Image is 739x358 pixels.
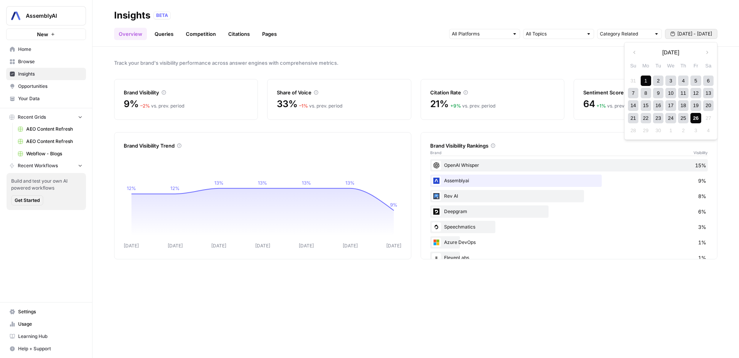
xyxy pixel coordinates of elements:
div: Choose Monday, September 15th, 2025 [641,100,651,111]
div: Azure DevOps [430,236,708,249]
a: Webflow - Blogs [14,148,86,160]
tspan: 12% [127,185,136,191]
span: Your Data [18,95,82,102]
div: Fr [690,61,701,71]
span: Recent Grids [18,114,46,121]
span: Usage [18,321,82,328]
div: Choose Friday, September 19th, 2025 [690,100,701,111]
a: Opportunities [6,80,86,92]
span: AEO Content Refresh [26,138,82,145]
div: Th [678,61,688,71]
span: Visibility [694,150,708,156]
span: 8% [698,192,706,200]
span: 21% [430,98,449,110]
div: Choose Sunday, September 21st, 2025 [628,113,638,123]
span: Webflow - Blogs [26,150,82,157]
input: Category Related [600,30,651,38]
div: Choose Saturday, September 13th, 2025 [703,88,714,98]
tspan: [DATE] [386,243,401,249]
span: [DATE] [662,49,679,56]
span: 1% [698,239,706,246]
button: [DATE] - [DATE] [665,29,717,39]
span: + 9 % [450,103,461,109]
a: Your Data [6,92,86,105]
a: Learning Hub [6,330,86,343]
div: Speechmatics [430,221,708,233]
tspan: 13% [345,180,355,186]
div: Citation Rate [430,89,555,96]
span: Brand [430,150,441,156]
div: Choose Thursday, September 11th, 2025 [678,88,688,98]
div: Sentiment Score [583,89,708,96]
div: month 2025-09 [627,74,714,137]
div: Choose Tuesday, September 23rd, 2025 [653,113,663,123]
span: 1% [698,254,706,262]
button: Recent Workflows [6,160,86,171]
div: Tu [653,61,663,71]
span: Learning Hub [18,333,82,340]
div: Choose Saturday, September 20th, 2025 [703,100,714,111]
div: Choose Monday, September 22nd, 2025 [641,113,651,123]
span: Build and test your own AI powered workflows [11,178,81,192]
div: Choose Wednesday, September 3rd, 2025 [665,76,676,86]
a: Competition [181,28,221,40]
span: AssemblyAI [26,12,72,20]
div: We [665,61,676,71]
tspan: [DATE] [255,243,270,249]
a: Usage [6,318,86,330]
span: 6% [698,208,706,215]
tspan: [DATE] [124,243,139,249]
div: vs. prev. period [140,103,184,109]
tspan: [DATE] [168,243,183,249]
div: Not available Thursday, October 2nd, 2025 [678,125,688,136]
input: All Platforms [452,30,509,38]
span: Insights [18,71,82,77]
div: vs. prev. period [450,103,495,109]
div: Choose Tuesday, September 16th, 2025 [653,100,663,111]
div: Not available Saturday, September 27th, 2025 [703,113,714,123]
img: 5xpccxype1cywfuoa934uv7cahnr [432,161,441,170]
img: p01h11e1xl50jjsmmbrnhiqver4p [432,207,441,216]
a: Pages [258,28,281,40]
span: Home [18,46,82,53]
span: AEO Content Refresh [26,126,82,133]
a: AEO Content Refresh [14,123,86,135]
div: Choose Saturday, September 6th, 2025 [703,76,714,86]
a: Overview [114,28,147,40]
img: 0okyxmupk1pl4h1o5xmvl82snl9r [432,222,441,232]
img: mhe4vjtujq36h53t2unqbj0cd217 [432,238,441,247]
div: Not available Sunday, August 31st, 2025 [628,76,638,86]
span: 9% [698,177,706,185]
span: New [37,30,48,38]
div: Not available Tuesday, September 30th, 2025 [653,125,663,136]
span: [DATE] - [DATE] [677,30,712,37]
div: Choose Sunday, September 14th, 2025 [628,100,638,111]
div: Not available Saturday, October 4th, 2025 [703,125,714,136]
a: Browse [6,55,86,68]
div: [DATE] - [DATE] [624,42,717,140]
button: Get Started [11,195,43,205]
div: Not available Friday, October 3rd, 2025 [690,125,701,136]
button: Recent Grids [6,111,86,123]
span: Opportunities [18,83,82,90]
img: 30ohngqsev2ncapwg458iuk6ib0l [432,192,441,201]
div: Rev AI [430,190,708,202]
span: – 1 % [299,103,308,109]
a: AEO Content Refresh [14,135,86,148]
tspan: 12% [170,185,180,191]
div: Choose Wednesday, September 24th, 2025 [665,113,676,123]
div: Deepgram [430,205,708,218]
tspan: [DATE] [211,243,226,249]
div: Not available Sunday, September 28th, 2025 [628,125,638,136]
div: OpenAI Whisper [430,159,708,171]
div: Brand Visibility Rankings [430,142,708,150]
img: e1m0zq914hxlgf9nt2ekz88cfx7i [432,253,441,262]
tspan: 13% [214,180,224,186]
div: Choose Sunday, September 7th, 2025 [628,88,638,98]
tspan: [DATE] [343,243,358,249]
div: Sa [703,61,714,71]
div: Choose Wednesday, September 10th, 2025 [665,88,676,98]
div: Choose Tuesday, September 9th, 2025 [653,88,663,98]
div: Mo [641,61,651,71]
div: Not available Wednesday, October 1st, 2025 [665,125,676,136]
